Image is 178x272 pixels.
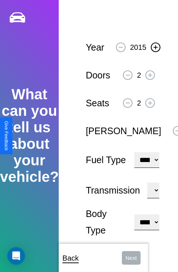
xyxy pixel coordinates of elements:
p: 2 [137,69,141,82]
p: [PERSON_NAME] [86,123,161,139]
p: Seats [86,95,109,111]
p: Fuel Type [86,152,127,168]
p: Doors [86,67,110,84]
p: Back [62,251,79,265]
div: Open Intercom Messenger [7,247,25,265]
p: Transmission [86,182,140,199]
p: Body Type [86,206,127,239]
div: Give Feedback [4,121,9,151]
p: 2 [137,96,141,110]
button: Next [122,251,141,265]
p: Year [86,39,105,56]
p: 2015 [130,41,146,54]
